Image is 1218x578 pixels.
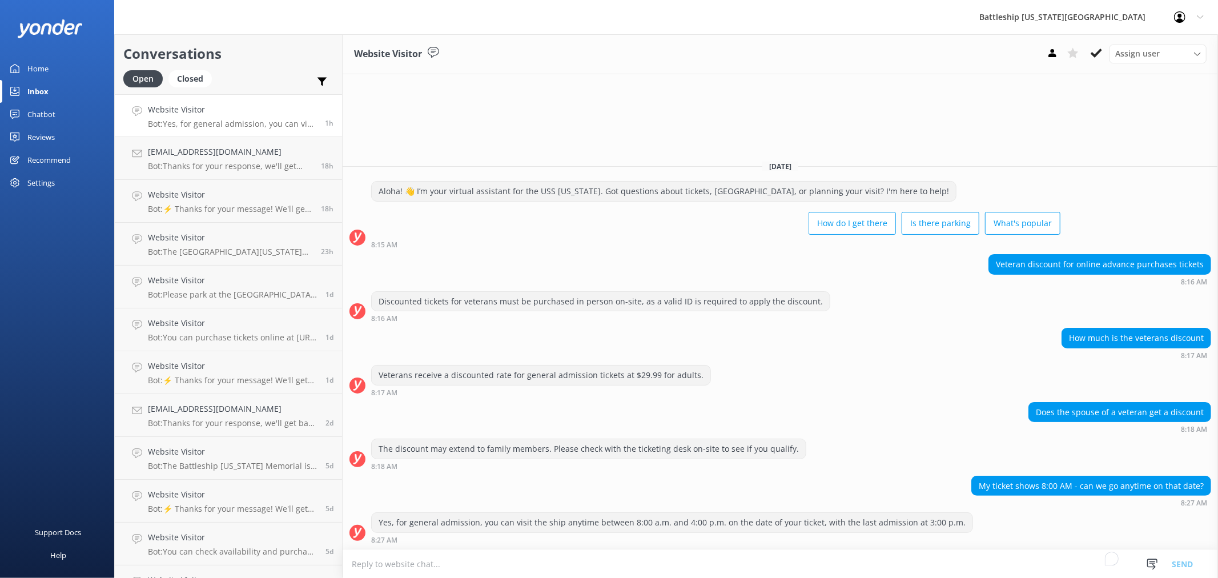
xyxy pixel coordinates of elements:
span: Assign user [1115,47,1160,60]
div: Assign User [1110,45,1207,63]
button: Is there parking [902,212,979,235]
a: Website VisitorBot:⚡ Thanks for your message! We'll get back to you as soon as we can. In the mea... [115,180,342,223]
h4: Website Visitor [148,488,317,501]
p: Bot: Yes, for general admission, you can visit the ship anytime between 8:00 a.m. and 4:00 p.m. o... [148,119,316,129]
div: Yes, for general admission, you can visit the ship anytime between 8:00 a.m. and 4:00 p.m. on the... [372,513,972,532]
span: Aug 23 2025 10:58pm (UTC -10:00) Pacific/Honolulu [325,418,333,428]
strong: 8:16 AM [1181,279,1207,286]
div: Aug 26 2025 08:18am (UTC -10:00) Pacific/Honolulu [371,462,806,470]
span: Aug 24 2025 07:23pm (UTC -10:00) Pacific/Honolulu [325,375,333,385]
span: Aug 25 2025 03:28pm (UTC -10:00) Pacific/Honolulu [321,204,333,214]
div: Help [50,544,66,567]
a: Website VisitorBot:You can purchase tickets online at [URL][DOMAIN_NAME].1d [115,308,342,351]
p: Bot: The [GEOGRAPHIC_DATA][US_STATE] offers space for official military ceremonies at no charge, ... [148,247,312,257]
strong: 8:18 AM [371,463,397,470]
a: Website VisitorBot:Yes, for general admission, you can visit the ship anytime between 8:00 a.m. a... [115,94,342,137]
div: Aug 26 2025 08:27am (UTC -10:00) Pacific/Honolulu [971,499,1211,507]
h4: Website Visitor [148,360,317,372]
span: Aug 25 2025 10:54am (UTC -10:00) Pacific/Honolulu [321,247,333,256]
div: My ticket shows 8:00 AM - can we go anytime on that date? [972,476,1211,496]
div: Aug 26 2025 08:17am (UTC -10:00) Pacific/Honolulu [371,388,711,396]
h4: [EMAIL_ADDRESS][DOMAIN_NAME] [148,146,312,158]
h3: Website Visitor [354,47,422,62]
div: Aug 26 2025 08:27am (UTC -10:00) Pacific/Honolulu [371,536,973,544]
div: Aug 26 2025 08:15am (UTC -10:00) Pacific/Honolulu [371,240,1060,248]
span: Aug 21 2025 01:45am (UTC -10:00) Pacific/Honolulu [325,504,333,513]
h4: Website Visitor [148,274,317,287]
p: Bot: Please park at the [GEOGRAPHIC_DATA] parking lot (with a fee of $7), then take the shuttle t... [148,290,317,300]
div: Home [27,57,49,80]
div: Aug 26 2025 08:18am (UTC -10:00) Pacific/Honolulu [1028,425,1211,433]
a: [EMAIL_ADDRESS][DOMAIN_NAME]Bot:Thanks for your response, we'll get back to you as soon as we can... [115,394,342,437]
div: Aug 26 2025 08:16am (UTC -10:00) Pacific/Honolulu [371,314,830,322]
div: Support Docs [35,521,82,544]
div: Open [123,70,163,87]
p: Bot: The Battleship [US_STATE] Memorial is open daily from 8:00 a.m. to 4:00 p.m., with the last ... [148,461,317,471]
div: Aug 26 2025 08:16am (UTC -10:00) Pacific/Honolulu [988,278,1211,286]
a: Website VisitorBot:⚡ Thanks for your message! We'll get back to you as soon as we can. In the mea... [115,351,342,394]
div: How much is the veterans discount [1062,328,1211,348]
span: [DATE] [762,162,798,171]
a: Closed [168,72,218,85]
div: Veterans receive a discounted rate for general admission tickets at $29.99 for adults. [372,366,710,385]
strong: 8:16 AM [371,315,397,322]
a: Open [123,72,168,85]
span: Aug 25 2025 08:04am (UTC -10:00) Pacific/Honolulu [325,290,333,299]
p: Bot: ⚡ Thanks for your message! We'll get back to you as soon as we can. In the meantime, feel fr... [148,504,317,514]
a: Website VisitorBot:You can check availability and purchase tickets at [URL][DOMAIN_NAME].5d [115,523,342,565]
div: Reviews [27,126,55,148]
div: Aloha! 👋 I’m your virtual assistant for the USS [US_STATE]. Got questions about tickets, [GEOGRAP... [372,182,956,201]
div: Settings [27,171,55,194]
div: Closed [168,70,212,87]
button: How do I get there [809,212,896,235]
span: Aug 25 2025 04:19pm (UTC -10:00) Pacific/Honolulu [321,161,333,171]
a: [EMAIL_ADDRESS][DOMAIN_NAME]Bot:Thanks for your response, we'll get back to you as soon as we can... [115,137,342,180]
div: Recommend [27,148,71,171]
div: Does the spouse of a veteran get a discount [1029,403,1211,422]
div: Chatbot [27,103,55,126]
h4: Website Visitor [148,188,312,201]
h4: Website Visitor [148,531,317,544]
div: Veteran discount for online advance purchases tickets [989,255,1211,274]
a: Website VisitorBot:The Battleship [US_STATE] Memorial is open daily from 8:00 a.m. to 4:00 p.m., ... [115,437,342,480]
strong: 8:17 AM [1181,352,1207,359]
p: Bot: Thanks for your response, we'll get back to you as soon as we can during opening hours. [148,161,312,171]
span: Aug 21 2025 08:40am (UTC -10:00) Pacific/Honolulu [325,461,333,471]
strong: 8:27 AM [1181,500,1207,507]
h4: Website Visitor [148,103,316,116]
p: Bot: ⚡ Thanks for your message! We'll get back to you as soon as we can. In the meantime, feel fr... [148,204,312,214]
div: Aug 26 2025 08:17am (UTC -10:00) Pacific/Honolulu [1062,351,1211,359]
p: Bot: ⚡ Thanks for your message! We'll get back to you as soon as we can. In the meantime, feel fr... [148,375,317,386]
h4: Website Visitor [148,445,317,458]
strong: 8:15 AM [371,242,397,248]
span: Aug 26 2025 08:27am (UTC -10:00) Pacific/Honolulu [325,118,333,128]
textarea: To enrich screen reader interactions, please activate Accessibility in Grammarly extension settings [343,550,1218,578]
div: Inbox [27,80,49,103]
h4: Website Visitor [148,317,317,330]
h2: Conversations [123,43,333,65]
button: What's popular [985,212,1060,235]
p: Bot: Thanks for your response, we'll get back to you as soon as we can during opening hours. [148,418,317,428]
strong: 8:17 AM [371,390,397,396]
h4: Website Visitor [148,231,312,244]
a: Website VisitorBot:⚡ Thanks for your message! We'll get back to you as soon as we can. In the mea... [115,480,342,523]
div: Discounted tickets for veterans must be purchased in person on-site, as a valid ID is required to... [372,292,830,311]
p: Bot: You can check availability and purchase tickets at [URL][DOMAIN_NAME]. [148,547,317,557]
strong: 8:27 AM [371,537,397,544]
a: Website VisitorBot:Please park at the [GEOGRAPHIC_DATA] parking lot (with a fee of $7), then take... [115,266,342,308]
div: The discount may extend to family members. Please check with the ticketing desk on-site to see if... [372,439,806,459]
strong: 8:18 AM [1181,426,1207,433]
span: Aug 25 2025 04:25am (UTC -10:00) Pacific/Honolulu [325,332,333,342]
p: Bot: You can purchase tickets online at [URL][DOMAIN_NAME]. [148,332,317,343]
h4: [EMAIL_ADDRESS][DOMAIN_NAME] [148,403,317,415]
a: Website VisitorBot:The [GEOGRAPHIC_DATA][US_STATE] offers space for official military ceremonies ... [115,223,342,266]
img: yonder-white-logo.png [17,19,83,38]
span: Aug 20 2025 04:42pm (UTC -10:00) Pacific/Honolulu [325,547,333,556]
